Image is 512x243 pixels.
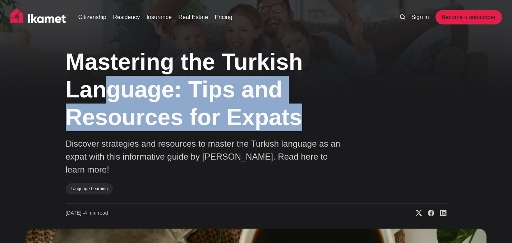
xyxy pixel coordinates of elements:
a: Residency [113,13,140,22]
a: Language Learning [66,183,113,194]
a: Real Estate [178,13,208,22]
a: Pricing [215,13,232,22]
a: Share on Linkedin [434,210,447,217]
a: Insurance [147,13,172,22]
a: Share on Facebook [422,210,434,217]
a: Become a subscriber [435,10,502,24]
time: 4 min read [66,210,108,217]
img: Ikamet home [10,8,69,26]
a: Sign in [411,13,429,22]
h1: Mastering the Turkish Language: Tips and Resources for Expats [66,48,368,131]
a: Share on X [410,210,422,217]
span: [DATE] ∙ [66,210,84,216]
a: Citizenship [78,13,106,22]
p: Discover strategies and resources to master the Turkish language as an expat with this informativ... [66,137,346,176]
